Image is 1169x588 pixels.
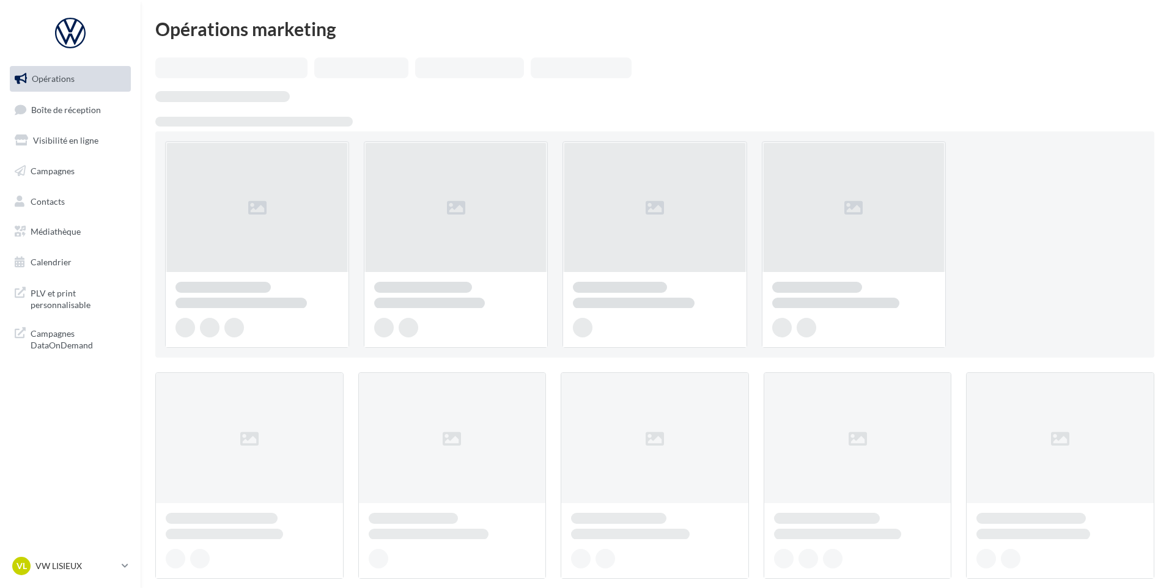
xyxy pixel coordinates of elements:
[7,158,133,184] a: Campagnes
[31,226,81,237] span: Médiathèque
[7,219,133,244] a: Médiathèque
[7,66,133,92] a: Opérations
[32,73,75,84] span: Opérations
[7,189,133,215] a: Contacts
[7,249,133,275] a: Calendrier
[10,554,131,578] a: VL VW LISIEUX
[155,20,1154,38] div: Opérations marketing
[7,320,133,356] a: Campagnes DataOnDemand
[31,325,126,351] span: Campagnes DataOnDemand
[17,560,27,572] span: VL
[31,166,75,176] span: Campagnes
[31,104,101,114] span: Boîte de réception
[31,285,126,311] span: PLV et print personnalisable
[33,135,98,145] span: Visibilité en ligne
[35,560,117,572] p: VW LISIEUX
[7,128,133,153] a: Visibilité en ligne
[7,97,133,123] a: Boîte de réception
[31,257,72,267] span: Calendrier
[7,280,133,316] a: PLV et print personnalisable
[31,196,65,206] span: Contacts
